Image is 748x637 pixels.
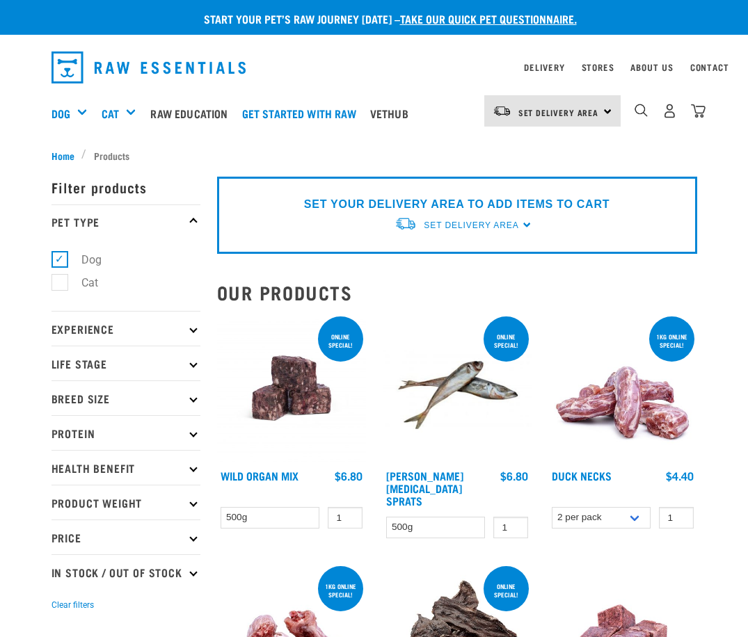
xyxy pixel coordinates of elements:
[383,314,532,462] img: Jack Mackarel Sparts Raw Fish For Dogs
[239,86,367,141] a: Get started with Raw
[51,170,200,204] p: Filter products
[424,220,518,230] span: Set Delivery Area
[548,314,697,462] img: Pile Of Duck Necks For Pets
[635,104,648,117] img: home-icon-1@2x.png
[51,204,200,239] p: Pet Type
[400,15,577,22] a: take our quick pet questionnaire.
[51,148,74,163] span: Home
[59,274,104,291] label: Cat
[51,450,200,485] p: Health Benefit
[51,346,200,380] p: Life Stage
[51,599,94,611] button: Clear filters
[518,110,599,115] span: Set Delivery Area
[51,311,200,346] p: Experience
[217,282,697,303] h2: Our Products
[51,554,200,589] p: In Stock / Out Of Stock
[335,469,363,482] div: $6.80
[649,326,694,355] div: 1kg online special!
[484,326,529,355] div: ONLINE SPECIAL!
[691,104,706,118] img: home-icon@2x.png
[524,65,564,70] a: Delivery
[51,148,82,163] a: Home
[51,519,200,554] p: Price
[395,216,417,231] img: van-moving.png
[51,105,70,122] a: Dog
[40,46,708,89] nav: dropdown navigation
[59,251,107,268] label: Dog
[662,104,677,118] img: user.png
[51,415,200,450] p: Protein
[304,196,610,213] p: SET YOUR DELIVERY AREA TO ADD ITEMS TO CART
[666,469,694,482] div: $4.40
[318,326,363,355] div: ONLINE SPECIAL!
[484,576,529,605] div: ONLINE SPECIAL!
[690,65,729,70] a: Contact
[386,472,463,503] a: [PERSON_NAME][MEDICAL_DATA] Sprats
[493,517,528,538] input: 1
[552,472,612,478] a: Duck Necks
[582,65,614,70] a: Stores
[217,314,366,462] img: Wild Organ Mix
[147,86,238,141] a: Raw Education
[318,576,363,605] div: 1kg online special!
[630,65,673,70] a: About Us
[221,472,299,478] a: Wild Organ Mix
[51,380,200,415] p: Breed Size
[500,469,528,482] div: $6.80
[51,51,246,83] img: Raw Essentials Logo
[367,86,419,141] a: Vethub
[51,148,697,163] nav: breadcrumbs
[328,507,363,529] input: 1
[493,105,511,118] img: van-moving.png
[51,485,200,519] p: Product Weight
[659,507,694,529] input: 1
[102,105,119,122] a: Cat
